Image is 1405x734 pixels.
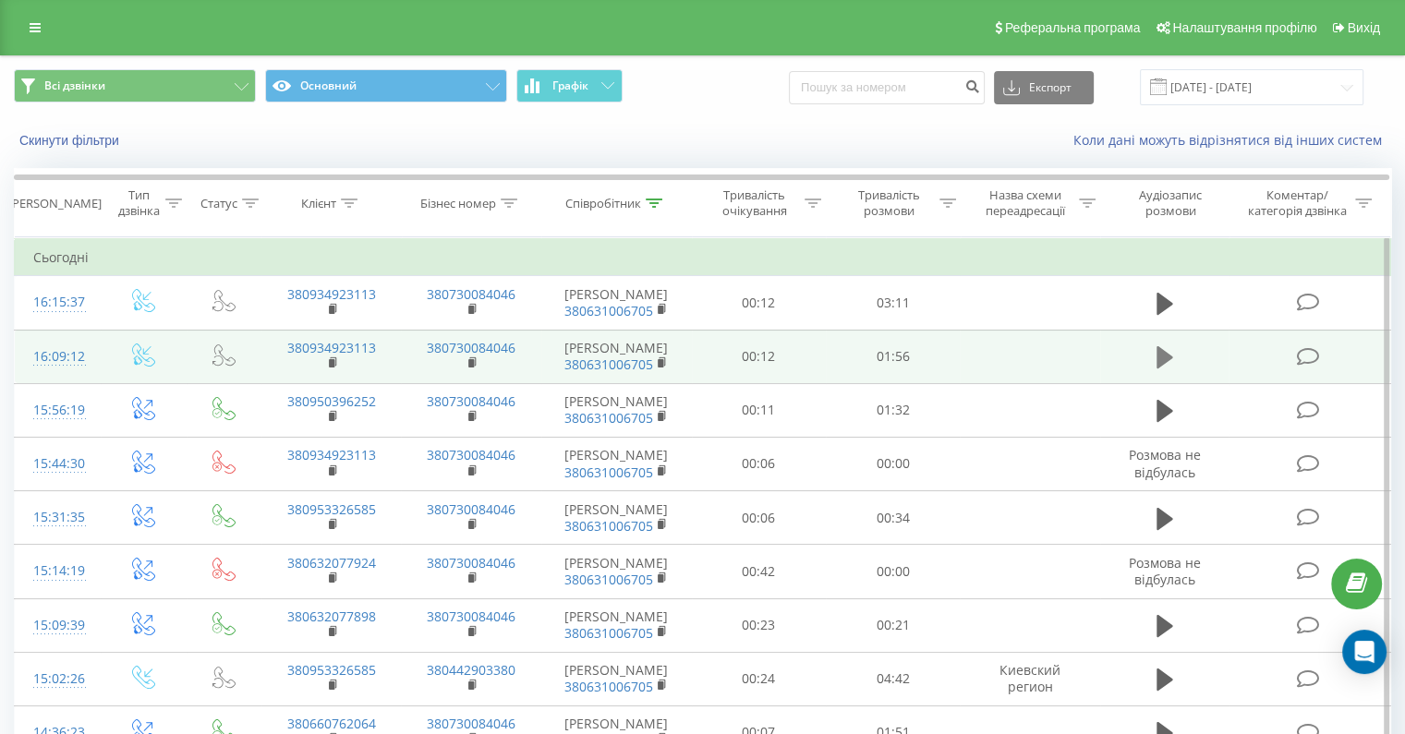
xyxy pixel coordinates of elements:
button: Експорт [994,71,1094,104]
span: Реферальна програма [1005,20,1141,35]
td: 00:34 [826,491,960,545]
span: Розмова не відбулась [1129,554,1201,588]
a: 380953326585 [287,500,376,518]
td: [PERSON_NAME] [541,598,692,652]
span: Всі дзвінки [44,78,105,93]
span: Вихід [1348,20,1380,35]
td: 00:00 [826,545,960,598]
a: 380631006705 [564,624,653,642]
a: 380730084046 [427,715,515,732]
a: 380442903380 [427,661,515,679]
div: 16:15:37 [33,284,82,320]
input: Пошук за номером [789,71,985,104]
div: Тривалість очікування [709,187,801,219]
a: 380632077924 [287,554,376,572]
td: [PERSON_NAME] [541,276,692,330]
a: 380631006705 [564,517,653,535]
div: Співробітник [565,196,641,211]
a: 380730084046 [427,339,515,356]
td: 00:06 [692,491,826,545]
a: 380934923113 [287,339,376,356]
a: 380953326585 [287,661,376,679]
td: [PERSON_NAME] [541,652,692,705]
td: 00:24 [692,652,826,705]
div: 15:09:39 [33,608,82,644]
button: Всі дзвінки [14,69,256,102]
a: 380730084046 [427,608,515,625]
td: [PERSON_NAME] [541,437,692,490]
td: Сьогодні [15,239,1391,276]
div: 16:09:12 [33,339,82,375]
td: [PERSON_NAME] [541,383,692,437]
div: 15:31:35 [33,499,82,535]
td: 00:06 [692,437,826,490]
td: 03:11 [826,276,960,330]
button: Основний [265,69,507,102]
div: Назва схеми переадресації [977,187,1074,219]
a: 380631006705 [564,678,653,695]
td: 01:56 [826,330,960,383]
td: 00:21 [826,598,960,652]
a: Коли дані можуть відрізнятися вiд інших систем [1073,131,1391,149]
div: Бізнес номер [420,196,496,211]
button: Скинути фільтри [14,132,128,149]
button: Графік [516,69,623,102]
td: 00:42 [692,545,826,598]
a: 380950396252 [287,392,376,410]
div: 15:56:19 [33,392,82,428]
td: 01:32 [826,383,960,437]
a: 380730084046 [427,446,515,463]
div: 15:44:30 [33,446,82,482]
td: 00:12 [692,276,826,330]
td: [PERSON_NAME] [541,330,692,383]
td: 00:12 [692,330,826,383]
a: 380730084046 [427,285,515,303]
span: Графік [552,79,588,92]
div: Open Intercom Messenger [1342,630,1387,674]
a: 380631006705 [564,463,653,481]
a: 380730084046 [427,554,515,572]
div: Клієнт [301,196,336,211]
div: 15:02:26 [33,661,82,697]
span: Розмова не відбулась [1129,446,1201,480]
a: 380631006705 [564,409,653,427]
div: 15:14:19 [33,553,82,589]
td: [PERSON_NAME] [541,545,692,598]
td: [PERSON_NAME] [541,491,692,545]
td: 04:42 [826,652,960,705]
a: 380934923113 [287,285,376,303]
span: Налаштування профілю [1172,20,1316,35]
div: [PERSON_NAME] [8,196,102,211]
td: 00:00 [826,437,960,490]
a: 380934923113 [287,446,376,463]
div: Коментар/категорія дзвінка [1242,187,1350,219]
div: Статус [200,196,237,211]
td: Киевский регион [960,652,1099,705]
td: 00:23 [692,598,826,652]
td: 00:11 [692,383,826,437]
a: 380660762064 [287,715,376,732]
a: 380631006705 [564,355,653,373]
a: 380730084046 [427,500,515,518]
div: Аудіозапис розмови [1117,187,1225,219]
div: Тип дзвінка [116,187,160,219]
a: 380730084046 [427,392,515,410]
a: 380632077898 [287,608,376,625]
a: 380631006705 [564,571,653,588]
div: Тривалість розмови [842,187,935,219]
a: 380631006705 [564,302,653,319]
